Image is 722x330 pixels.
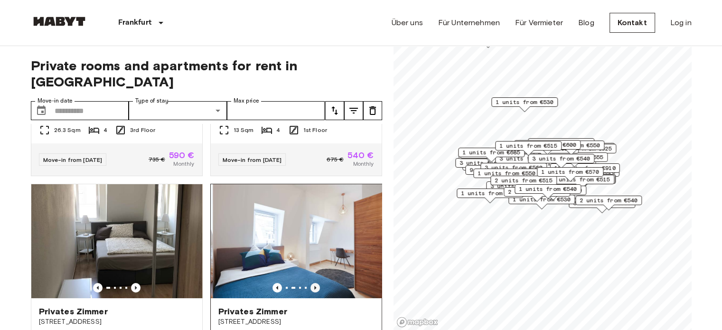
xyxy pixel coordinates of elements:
button: Previous image [272,283,282,292]
span: 540 € [347,151,374,160]
span: 675 € [327,155,344,164]
span: Monthly [173,160,194,168]
button: tune [344,101,363,120]
span: [STREET_ADDRESS] [218,317,374,327]
span: 10 units from €910 [554,164,615,172]
p: Frankfurt [118,17,151,28]
div: Map marker [537,167,603,182]
button: tune [363,101,382,120]
span: 1 units from €540 [524,186,582,195]
div: Map marker [549,174,616,189]
div: Map marker [473,169,540,183]
span: 1st Floor [303,126,327,134]
div: Map marker [541,152,608,167]
span: 1 units from €570 [541,168,599,176]
span: Monthly [353,160,374,168]
div: Map marker [491,97,558,112]
div: Map marker [495,141,562,156]
img: Habyt [31,17,88,26]
span: 2 units from €550 [542,141,600,150]
span: Move-in from [DATE] [43,156,103,163]
img: Marketing picture of unit DE-04-029-002-04HF [213,184,384,298]
span: 735 € [149,155,165,164]
div: Map marker [514,140,581,155]
a: Mapbox logo [396,317,438,328]
a: Für Vermieter [515,17,563,28]
span: 2 units from €550 [532,139,590,147]
span: [STREET_ADDRESS] [39,317,195,327]
a: Über uns [392,17,423,28]
label: Type of stay [135,97,169,105]
span: 2 units from €515 [552,175,610,184]
span: Privates Zimmer [218,306,287,317]
div: Map marker [465,165,532,180]
button: Choose date [32,101,51,120]
button: Previous image [131,283,141,292]
button: Previous image [93,283,103,292]
span: 3 units from €540 [532,154,590,163]
span: 1 units from €550 [478,169,535,178]
label: Move-in date [38,97,73,105]
span: 1 units from €515 [499,141,557,150]
div: Map marker [575,196,642,210]
div: Map marker [458,148,525,162]
div: Map marker [528,138,594,153]
div: Map marker [549,174,615,189]
span: Move-in from [DATE] [223,156,282,163]
a: Blog [578,17,594,28]
span: 2 units from €515 [495,176,553,185]
div: Map marker [508,195,575,209]
a: Log in [670,17,692,28]
span: 1 units from €470 [461,189,519,198]
span: 1 units from €685 [462,148,520,157]
span: 2 units from €540 [580,196,638,205]
button: tune [325,101,344,120]
span: 26.3 Sqm [54,126,81,134]
div: Map marker [455,158,522,173]
span: Private rooms and apartments for rent in [GEOGRAPHIC_DATA] [31,57,382,90]
div: Map marker [480,163,547,178]
span: 3rd Floor [130,126,155,134]
div: Map marker [548,143,615,158]
span: Privates Zimmer [39,306,108,317]
img: Marketing picture of unit DE-04-029-005-03HF [31,184,202,298]
span: 2 units from €600 [518,141,576,149]
span: 3 units from €560 [485,163,543,172]
span: 2 units from €555 [545,153,603,161]
div: Map marker [548,175,614,189]
div: Map marker [520,186,586,200]
span: 13 Sqm [234,126,254,134]
span: 2 units from €550 [508,188,566,196]
span: 4 [276,126,280,134]
a: Kontakt [609,13,655,33]
span: 9 units from €515 [469,166,527,174]
span: 3 units from €525 [554,144,612,153]
span: 2 units from €550 [553,143,610,152]
button: Previous image [310,283,320,292]
div: Map marker [528,154,594,169]
div: Map marker [538,141,604,155]
span: 1 units from €540 [519,185,577,193]
div: Map marker [550,144,616,159]
div: Map marker [515,184,581,199]
span: 4 [103,126,107,134]
div: Map marker [504,187,570,202]
div: Map marker [457,189,523,203]
div: Map marker [550,163,619,178]
label: Max price [234,97,259,105]
span: 1 units from €530 [496,98,553,106]
a: Für Unternehmen [438,17,500,28]
span: 590 € [169,151,195,160]
div: Map marker [490,176,557,190]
